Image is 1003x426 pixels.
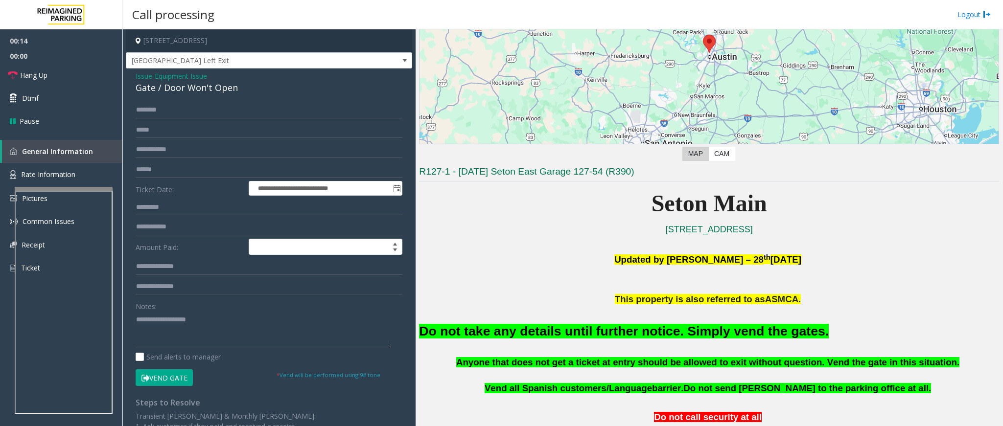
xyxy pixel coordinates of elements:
span: Anyone that does not get a ticket at entry should be allowed to exit without question. Vend the g... [456,357,959,367]
span: ASMCA. [765,294,801,304]
span: Pause [20,116,39,126]
h4: [STREET_ADDRESS] [126,29,412,52]
small: Vend will be performed using 9# tone [277,371,380,379]
span: Do not call security at all [654,412,762,422]
span: Seton Main [652,190,767,216]
button: Vend Gate [136,369,193,386]
span: Updated by [PERSON_NAME] – 28 [614,254,764,265]
img: 'icon' [10,148,17,155]
label: Amount Paid: [133,239,246,255]
img: logout [983,9,991,20]
label: Map [682,147,709,161]
span: Do not send [PERSON_NAME] to the parking office at all. [683,383,931,393]
label: Notes: [136,298,157,312]
img: 'icon' [10,170,16,179]
span: Vend all Spanish customers/Language [485,383,652,393]
h4: Steps to Resolve [136,398,402,407]
img: 'icon' [10,242,17,248]
span: Hang Up [20,70,47,80]
span: Toggle popup [391,181,402,195]
img: 'icon' [10,264,16,272]
label: Ticket Date: [133,181,246,196]
span: Increase value [388,239,402,247]
img: 'icon' [10,218,18,225]
div: Gate / Door Won't Open [136,81,402,94]
span: - [152,71,207,81]
span: Issue [136,71,152,81]
span: Rate Information [21,170,75,179]
div: 1201 West 38th Street, Austin, TX [703,35,716,53]
h3: R127-1 - [DATE] Seton East Garage 127-54 (R390) [419,165,999,181]
label: Send alerts to manager [136,352,221,362]
span: Equipment Issue [155,71,207,81]
span: This property is also referred to as [615,294,765,304]
font: Do not take any details until further notice. Simply vend the gates. [419,324,829,338]
span: barrier. [652,383,683,393]
a: General Information [2,140,122,163]
span: [GEOGRAPHIC_DATA] Left Exit [126,53,355,68]
span: General Information [22,147,93,156]
label: CAM [708,147,735,161]
span: th [764,253,770,261]
a: Logout [957,9,991,20]
p: Transient [PERSON_NAME] & Monthly [PERSON_NAME]: [136,411,402,421]
img: 'icon' [10,195,17,202]
a: [STREET_ADDRESS] [666,224,753,234]
span: [DATE] [770,254,801,265]
span: Dtmf [22,93,39,103]
span: Decrease value [388,247,402,255]
h3: Call processing [127,2,219,26]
